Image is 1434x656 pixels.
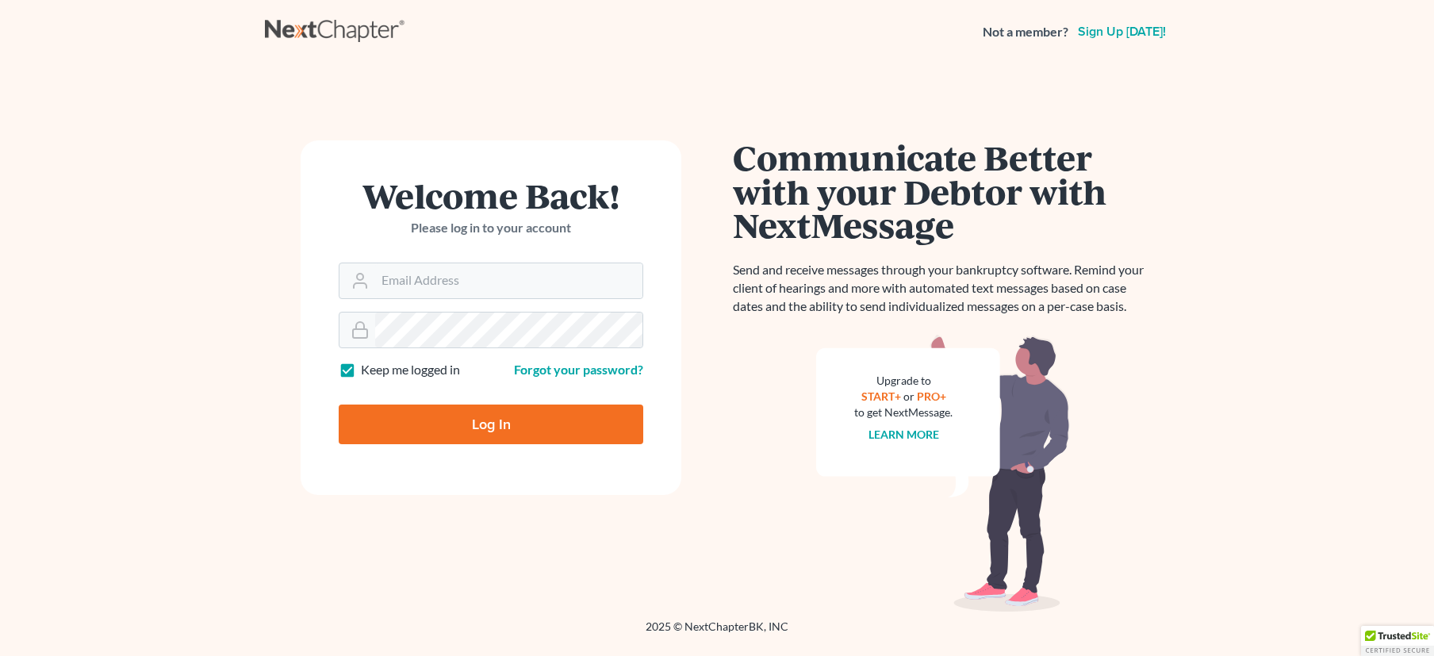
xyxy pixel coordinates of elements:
a: PRO+ [917,389,946,403]
h1: Welcome Back! [339,178,643,213]
input: Email Address [375,263,642,298]
div: Upgrade to [854,373,953,389]
input: Log In [339,405,643,444]
a: Sign up [DATE]! [1075,25,1169,38]
p: Send and receive messages through your bankruptcy software. Remind your client of hearings and mo... [733,261,1153,316]
a: Learn more [868,428,939,441]
div: to get NextMessage. [854,405,953,420]
label: Keep me logged in [361,361,460,379]
a: START+ [861,389,901,403]
div: TrustedSite Certified [1361,626,1434,656]
img: nextmessage_bg-59042aed3d76b12b5cd301f8e5b87938c9018125f34e5fa2b7a6b67550977c72.svg [816,335,1070,612]
strong: Not a member? [983,23,1068,41]
a: Forgot your password? [514,362,643,377]
div: 2025 © NextChapterBK, INC [265,619,1169,647]
span: or [903,389,914,403]
p: Please log in to your account [339,219,643,237]
h1: Communicate Better with your Debtor with NextMessage [733,140,1153,242]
